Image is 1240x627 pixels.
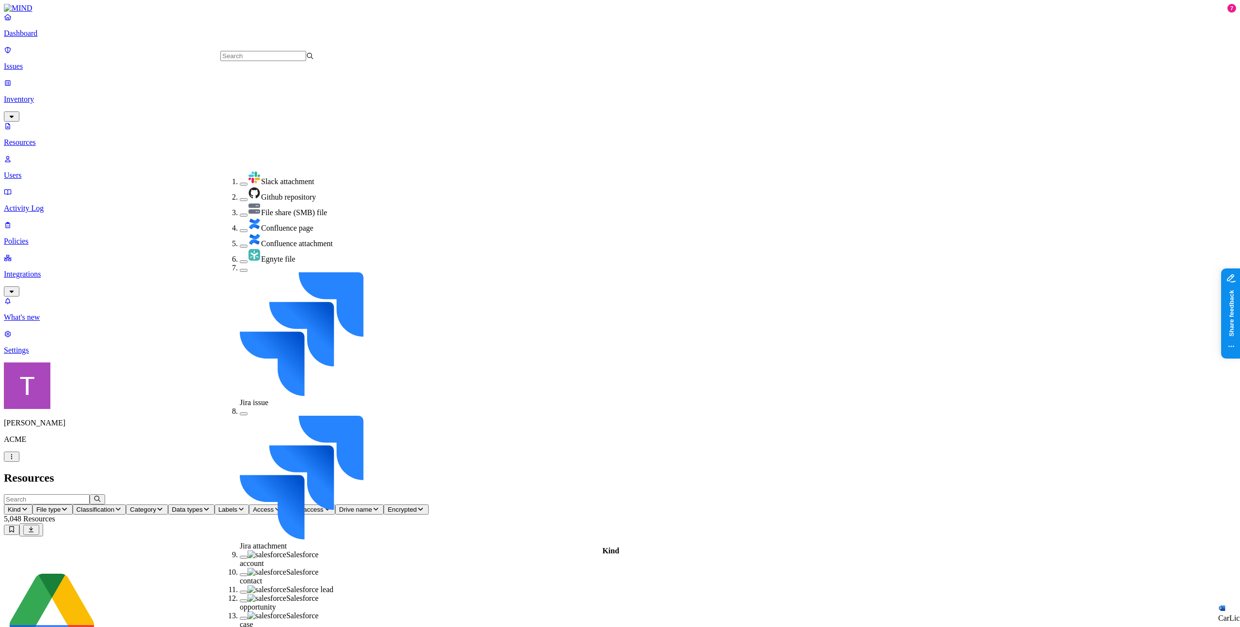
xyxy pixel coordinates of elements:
img: jira [240,416,364,540]
span: Salesforce lead [286,585,333,594]
p: Issues [4,62,1236,71]
span: Data types [172,506,203,513]
img: egnyte [248,248,261,262]
img: salesforce [248,568,286,577]
a: MIND [4,4,1236,13]
span: Slack attachment [261,177,314,186]
span: File share (SMB) file [261,208,327,217]
span: Kind [8,506,21,513]
span: Confluence attachment [261,239,333,248]
p: Resources [4,138,1236,147]
span: Confluence page [261,224,313,232]
span: Github repository [261,193,316,201]
span: Salesforce contact [240,568,319,585]
span: Labels [218,506,237,513]
img: slack [248,171,261,184]
img: confluence [248,233,261,246]
a: Dashboard [4,13,1236,38]
img: salesforce [248,594,286,603]
img: confluence [248,217,261,231]
img: salesforce [248,585,286,594]
a: Settings [4,329,1236,355]
a: What's new [4,297,1236,322]
a: Activity Log [4,188,1236,213]
img: MIND [4,4,32,13]
img: github [248,186,261,200]
p: Settings [4,346,1236,355]
img: salesforce [248,611,286,620]
span: Classification [77,506,115,513]
img: microsoft-word [1218,604,1226,612]
span: Jira issue [240,398,268,407]
p: What's new [4,313,1236,322]
p: [PERSON_NAME] [4,419,1236,427]
a: Policies [4,220,1236,246]
img: Tzvi Shir-Vaknin [4,362,50,409]
img: salesforce [248,550,286,559]
a: Users [4,155,1236,180]
a: Resources [4,122,1236,147]
a: Issues [4,46,1236,71]
p: Users [4,171,1236,180]
div: Kind [5,547,1216,555]
span: Category [130,506,156,513]
p: Activity Log [4,204,1236,213]
img: fileshare-resource [248,202,261,215]
span: Salesforce opportunity [240,594,319,611]
input: Search [220,51,306,61]
span: Encrypted [387,506,417,513]
h2: Resources [4,471,1236,485]
span: Salesforce account [240,550,319,567]
input: Search [4,494,90,504]
p: Dashboard [4,29,1236,38]
span: Jira attachment [240,542,287,550]
span: 5,048 Resources [4,515,55,523]
span: File type [36,506,61,513]
p: Policies [4,237,1236,246]
div: 7 [1227,4,1236,13]
p: ACME [4,435,1236,444]
a: Integrations [4,253,1236,295]
p: Inventory [4,95,1236,104]
span: Egnyte file [261,255,295,263]
p: Integrations [4,270,1236,279]
a: Inventory [4,78,1236,120]
img: jira [240,272,364,396]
